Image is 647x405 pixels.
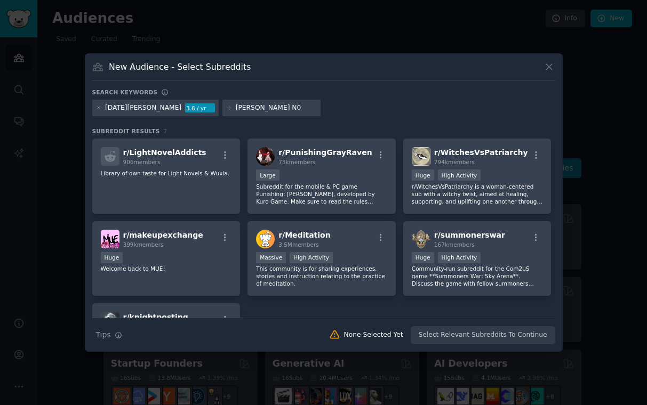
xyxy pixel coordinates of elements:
span: 3.5M members [278,241,319,248]
span: 7 [164,128,167,134]
input: New Keyword [236,103,317,113]
div: None Selected Yet [344,330,403,340]
h3: Search keywords [92,88,158,96]
div: Huge [412,169,434,181]
img: knightposting [101,312,119,330]
span: 399k members [123,241,164,248]
span: 167k members [434,241,475,248]
span: r/ WitchesVsPatriarchy [434,148,528,157]
div: High Activity [290,252,333,263]
span: Subreddit Results [92,127,160,135]
h3: New Audience - Select Subreddits [109,61,251,72]
img: makeupexchange [101,230,119,248]
span: r/ makeupexchange [123,231,203,239]
span: r/ PunishingGrayRaven [278,148,372,157]
p: Welcome back to MUE! [101,265,232,272]
div: Huge [101,252,123,263]
span: r/ Meditation [278,231,331,239]
img: Meditation [256,230,275,248]
span: 73k members [278,159,315,165]
img: PunishingGrayRaven [256,147,275,166]
img: WitchesVsPatriarchy [412,147,430,166]
p: r/WitchesVsPatriarchy is a woman-centered sub with a witchy twist, aimed at healing, supporting, ... [412,183,543,205]
button: Tips [92,326,126,344]
span: r/ knightposting [123,313,188,321]
p: Library of own taste for Light Novels & Wuxia. [101,169,232,177]
span: 794k members [434,159,475,165]
span: r/ summonerswar [434,231,505,239]
div: Large [256,169,279,181]
div: High Activity [438,169,481,181]
div: High Activity [438,252,481,263]
img: summonerswar [412,230,430,248]
span: 906 members [123,159,161,165]
p: Community-run subreddit for the Com2uS game **Summoners War: Sky Arena**. Discuss the game with f... [412,265,543,287]
p: Subreddit for the mobile & PC game Punishing: [PERSON_NAME], developed by Kuro Game. Make sure to... [256,183,387,205]
div: Massive [256,252,286,263]
div: Huge [412,252,434,263]
p: This community is for sharing experiences, stories and instruction relating to the practice of me... [256,265,387,287]
span: r/ LightNovelAddicts [123,148,206,157]
div: 3.6 / yr [185,103,215,113]
span: Tips [96,329,111,341]
div: [DATE][PERSON_NAME] [105,103,181,113]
